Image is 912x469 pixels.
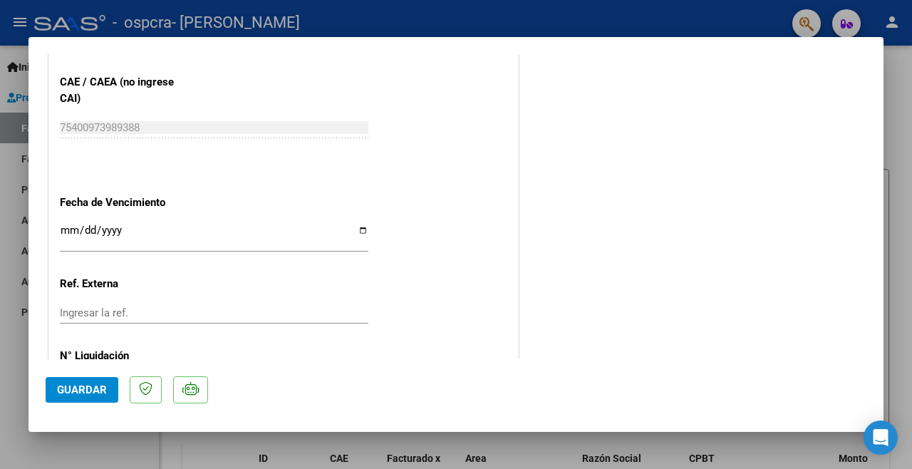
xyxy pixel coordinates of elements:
[60,348,194,364] p: N° Liquidación
[60,74,194,106] p: CAE / CAEA (no ingrese CAI)
[864,421,898,455] div: Open Intercom Messenger
[60,195,194,211] p: Fecha de Vencimiento
[57,383,107,396] span: Guardar
[46,377,118,403] button: Guardar
[60,276,194,292] p: Ref. Externa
